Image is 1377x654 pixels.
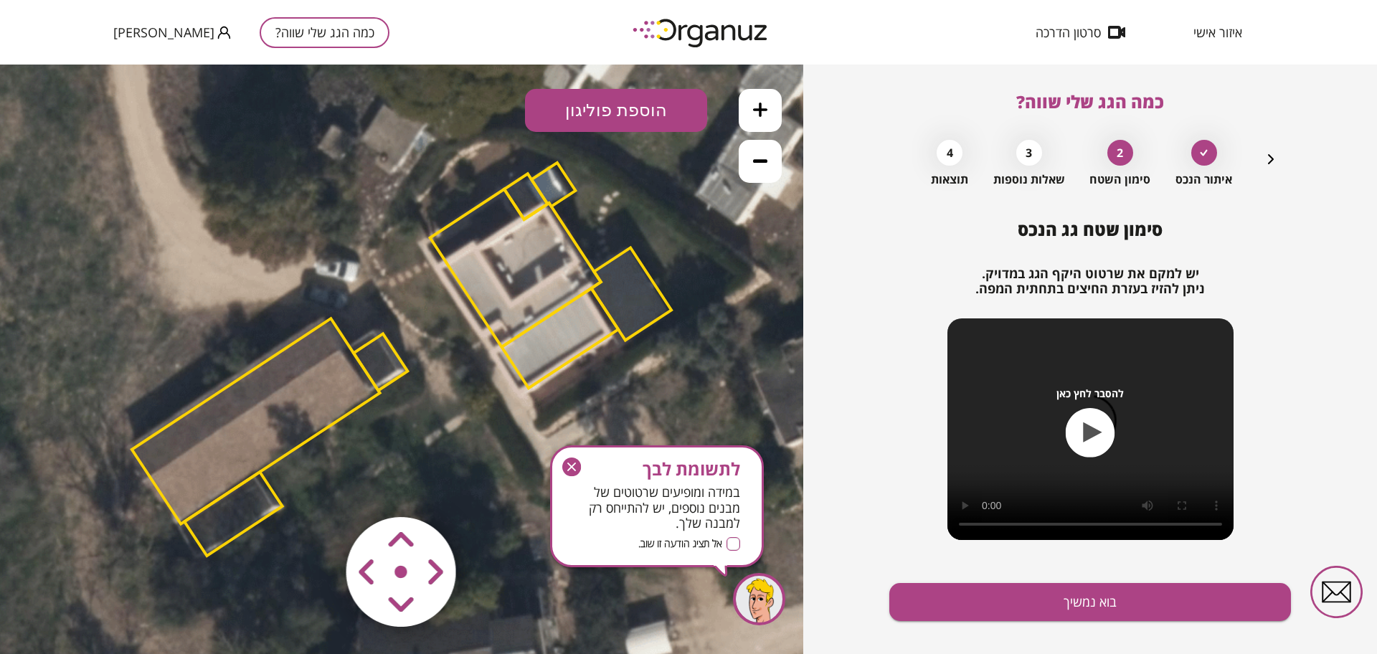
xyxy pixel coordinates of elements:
span: איזור אישי [1193,25,1242,39]
span: כמה הגג שלי שווה? [1016,90,1164,113]
div: 2 [1107,140,1133,166]
button: איזור אישי [1172,25,1264,39]
img: logo [623,13,780,52]
span: שאלות נוספות [993,173,1065,186]
div: 4 [937,140,962,166]
span: סרטון הדרכה [1036,25,1101,39]
button: כמה הגג שלי שווה? [260,17,389,48]
span: סימון שטח גג הנכס [1018,217,1163,241]
h2: יש למקם את שרטוט היקף הגג במדויק. ניתן להזיז בעזרת החיצים בתחתית המפה. [889,266,1291,297]
button: [PERSON_NAME] [113,24,231,42]
span: לתשומת לבך [574,459,740,479]
div: 3 [1016,140,1042,166]
button: הוספת פוליגון [525,24,707,67]
span: תוצאות [931,173,968,186]
span: אל תציג הודעה זו שוב. [638,537,722,551]
img: vector-smart-object-copy.png [316,422,488,594]
span: [PERSON_NAME] [113,25,214,39]
span: סימון השטח [1089,173,1150,186]
span: להסבר לחץ כאן [1056,387,1124,399]
span: איתור הנכס [1175,173,1232,186]
button: בוא נמשיך [889,583,1291,621]
span: במידה ומופיעים שרטוטים של מבנים נוספים, יש להתייחס רק למבנה שלך. [574,485,740,531]
button: סרטון הדרכה [1014,25,1147,39]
